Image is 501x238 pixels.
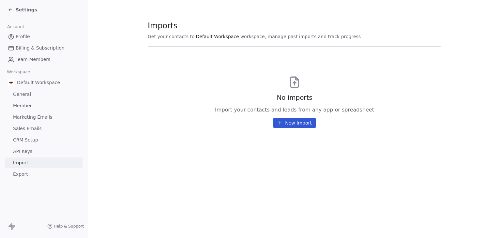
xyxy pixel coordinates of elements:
span: Get your contacts to [148,33,195,40]
span: No imports [277,93,312,102]
span: CRM Setup [13,137,38,143]
a: API Keys [5,146,83,157]
span: Team Members [16,56,50,63]
span: Account [4,22,27,32]
a: Billing & Subscription [5,43,83,53]
img: Progetto%20senza%20titolo-2025-02-02.png [8,79,14,86]
a: Profile [5,31,83,42]
a: Export [5,169,83,180]
a: Sales Emails [5,123,83,134]
span: API Keys [13,148,32,155]
span: Default Workspace [196,33,239,40]
a: Settings [8,7,37,13]
span: Profile [16,33,30,40]
a: Import [5,157,83,168]
span: Import [13,159,28,166]
span: General [13,91,31,98]
a: General [5,89,83,100]
span: Settings [16,7,37,13]
span: Export [13,171,28,178]
span: Marketing Emails [13,114,52,121]
span: Default Workspace [17,79,60,86]
a: Team Members [5,54,83,65]
span: Sales Emails [13,125,42,132]
a: Help & Support [47,224,84,229]
span: Workspace [4,67,33,77]
a: Member [5,100,83,111]
span: workspace, manage past imports and track progress [240,33,361,40]
span: Billing & Subscription [16,45,65,52]
span: Member [13,102,32,109]
span: Imports [148,21,361,31]
a: Marketing Emails [5,112,83,123]
span: Help & Support [54,224,84,229]
a: CRM Setup [5,135,83,145]
span: Import your contacts and leads from any app or spreadsheet [215,106,374,114]
button: New Import [273,118,315,128]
